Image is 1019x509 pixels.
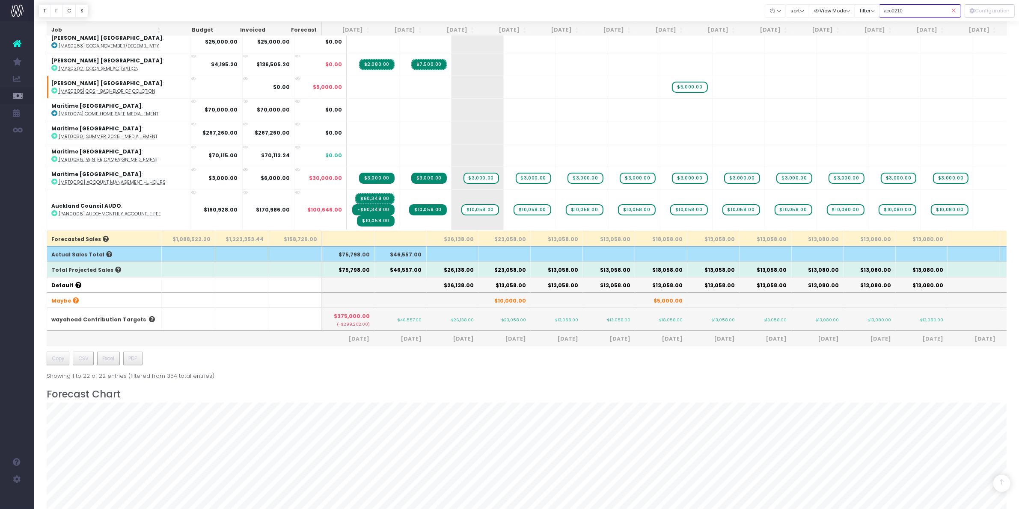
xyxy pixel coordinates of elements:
[352,204,395,215] span: Streamtime Invoice: CN-0263 – [PAN0006] Eke Panuku-Monthly Account Service Fee
[51,316,146,323] a: wayahead Contribution Targets
[47,22,165,38] th: Job: activate to sort column ascending
[478,231,531,246] th: $23,058.00
[514,204,551,215] span: wayahead Sales Forecast Item
[47,121,190,144] td: :
[635,292,687,308] th: $5,000.00
[896,231,948,246] th: $13,080.00
[162,231,215,246] th: $1,088,522.20
[879,4,961,18] input: Search...
[75,4,88,18] button: S
[809,4,856,18] button: View Mode
[786,4,809,18] button: sort
[640,335,683,343] span: [DATE]
[256,206,290,213] strong: $170,986.00
[740,231,792,246] th: $13,058.00
[270,22,322,38] th: Forecast
[309,174,342,182] span: $30,000.00
[374,246,427,262] th: $46,557.00
[325,106,342,114] span: $0.00
[209,174,238,182] strong: $3,000.00
[672,173,707,184] span: wayahead Sales Forecast Item
[531,231,583,246] th: $13,058.00
[268,231,322,246] th: $158,726.00
[583,231,635,246] th: $13,058.00
[47,246,162,262] th: Actual Sales Total
[478,277,531,292] th: $13,058.00
[478,292,531,308] th: $10,000.00
[47,277,162,292] th: Default
[764,316,787,323] small: $13,058.00
[829,173,864,184] span: wayahead Sales Forecast Item
[900,335,943,343] span: [DATE]
[255,129,290,136] strong: $267,260.00
[620,173,655,184] span: wayahead Sales Forecast Item
[51,34,163,41] strong: [PERSON_NAME] [GEOGRAPHIC_DATA]
[844,277,896,292] th: $13,080.00
[816,316,839,323] small: $13,080.00
[47,53,190,76] td: :
[59,65,139,72] abbr: [MAS0302] CoCA Sem1 Activation
[409,204,447,215] span: Streamtime Invoice: INV-13520 – [PAN0006] AUDO-Monthly Account Service Fee
[411,173,447,184] span: Streamtime Invoice: INV-13515 – [MRT0090] Account Management Head Hours
[478,22,531,38] th: Oct 25: activate to sort column ascending
[659,316,683,323] small: $18,058.00
[39,4,88,18] div: Vertical button group
[427,262,479,277] th: $26,138.00
[47,144,190,167] td: :
[51,79,163,87] strong: [PERSON_NAME] [GEOGRAPHIC_DATA]
[672,82,707,93] span: wayahead Sales Forecast Item
[635,262,687,277] th: $18,058.00
[325,38,342,46] span: $0.00
[47,98,190,121] td: :
[844,231,896,246] th: $13,080.00
[325,129,342,137] span: $0.00
[47,388,1007,400] h3: Forecast Chart
[257,38,290,45] strong: $25,000.00
[692,335,735,343] span: [DATE]
[322,22,374,38] th: Jul 25: activate to sort column ascending
[215,231,269,246] th: $1,223,353.44
[59,43,159,49] abbr: [MAS0263] CoCA November/December activity
[51,125,142,132] strong: Maritime [GEOGRAPHIC_DATA]
[398,316,422,323] small: $46,557.00
[374,262,427,277] th: $46,557.00
[322,246,374,262] th: $75,798.00
[531,277,583,292] th: $13,058.00
[51,171,142,178] strong: Maritime [GEOGRAPHIC_DATA]
[51,4,63,18] button: F
[205,38,238,45] strong: $25,000.00
[47,292,162,308] th: Maybe
[881,173,916,184] span: wayahead Sales Forecast Item
[792,22,844,38] th: Apr 26: activate to sort column ascending
[59,111,158,117] abbr: [MRT0074] Come Home Safe media placement
[325,61,342,68] span: $0.00
[78,355,89,362] span: CSV
[896,277,948,292] th: $13,080.00
[261,152,290,159] strong: $70,113.24
[740,262,792,277] th: $13,058.00
[47,76,190,98] td: :
[51,102,142,109] strong: Maritime [GEOGRAPHIC_DATA]
[607,316,630,323] small: $13,058.00
[211,61,238,68] strong: $4,195.20
[618,204,656,215] span: wayahead Sales Forecast Item
[327,335,369,343] span: [DATE]
[827,204,865,215] span: wayahead Sales Forecast Item
[359,173,395,184] span: Streamtime Invoice: INV-13482 – [MRT0090] Account Management Head Hours
[59,156,158,163] abbr: [MRT0086] Winter Campaign: media placement
[327,320,370,327] small: (-$299,202.00)
[325,152,342,159] span: $0.00
[102,355,114,362] span: Excel
[209,152,238,159] strong: $70,115.00
[566,204,603,215] span: wayahead Sales Forecast Item
[203,129,238,136] strong: $267,260.00
[59,179,165,185] abbr: [MRT0090] Account Management Head Hours
[588,335,630,343] span: [DATE]
[478,262,531,277] th: $23,058.00
[867,316,891,323] small: $13,080.00
[11,492,24,505] img: images/default_profile_image.png
[670,204,708,215] span: wayahead Sales Forecast Item
[722,204,760,215] span: wayahead Sales Forecast Item
[855,4,879,18] button: filter
[744,335,787,343] span: [DATE]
